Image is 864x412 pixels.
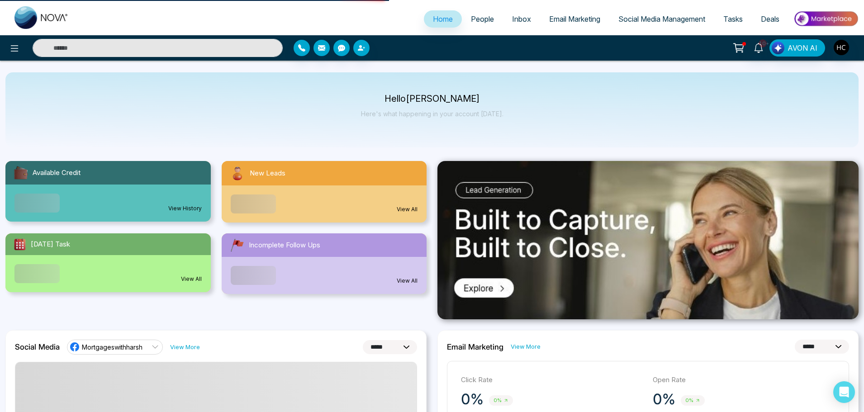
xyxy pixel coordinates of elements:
span: Mortgageswithharsh [82,343,142,351]
span: 10+ [759,39,767,47]
a: View More [511,342,541,351]
div: Open Intercom Messenger [833,381,855,403]
img: . [437,161,859,319]
a: 10+ [748,39,769,55]
h2: Email Marketing [447,342,503,351]
a: View History [168,204,202,213]
a: View All [397,277,418,285]
h2: Social Media [15,342,60,351]
a: View More [170,343,200,351]
span: 0% [681,395,705,406]
span: New Leads [250,168,285,179]
img: Nova CRM Logo [14,6,69,29]
span: Tasks [723,14,743,24]
a: View All [181,275,202,283]
a: Home [424,10,462,28]
a: Social Media Management [609,10,714,28]
span: Social Media Management [618,14,705,24]
p: Here's what happening in your account [DATE]. [361,110,503,118]
img: availableCredit.svg [13,165,29,181]
p: 0% [653,390,675,408]
a: New LeadsView All [216,161,432,223]
a: Inbox [503,10,540,28]
span: People [471,14,494,24]
a: People [462,10,503,28]
p: Hello [PERSON_NAME] [361,95,503,103]
img: Lead Flow [772,42,784,54]
span: Deals [761,14,779,24]
a: Deals [752,10,788,28]
button: AVON AI [769,39,825,57]
img: User Avatar [834,40,849,55]
span: Incomplete Follow Ups [249,240,320,251]
p: 0% [461,390,484,408]
a: Incomplete Follow UpsView All [216,233,432,294]
img: followUps.svg [229,237,245,253]
span: Home [433,14,453,24]
a: View All [397,205,418,213]
img: Market-place.gif [793,9,859,29]
a: Tasks [714,10,752,28]
span: AVON AI [788,43,817,53]
a: Email Marketing [540,10,609,28]
p: Click Rate [461,375,644,385]
span: Available Credit [33,168,81,178]
span: Email Marketing [549,14,600,24]
span: 0% [489,395,513,406]
img: todayTask.svg [13,237,27,251]
img: newLeads.svg [229,165,246,182]
span: [DATE] Task [31,239,70,250]
span: Inbox [512,14,531,24]
p: Open Rate [653,375,836,385]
